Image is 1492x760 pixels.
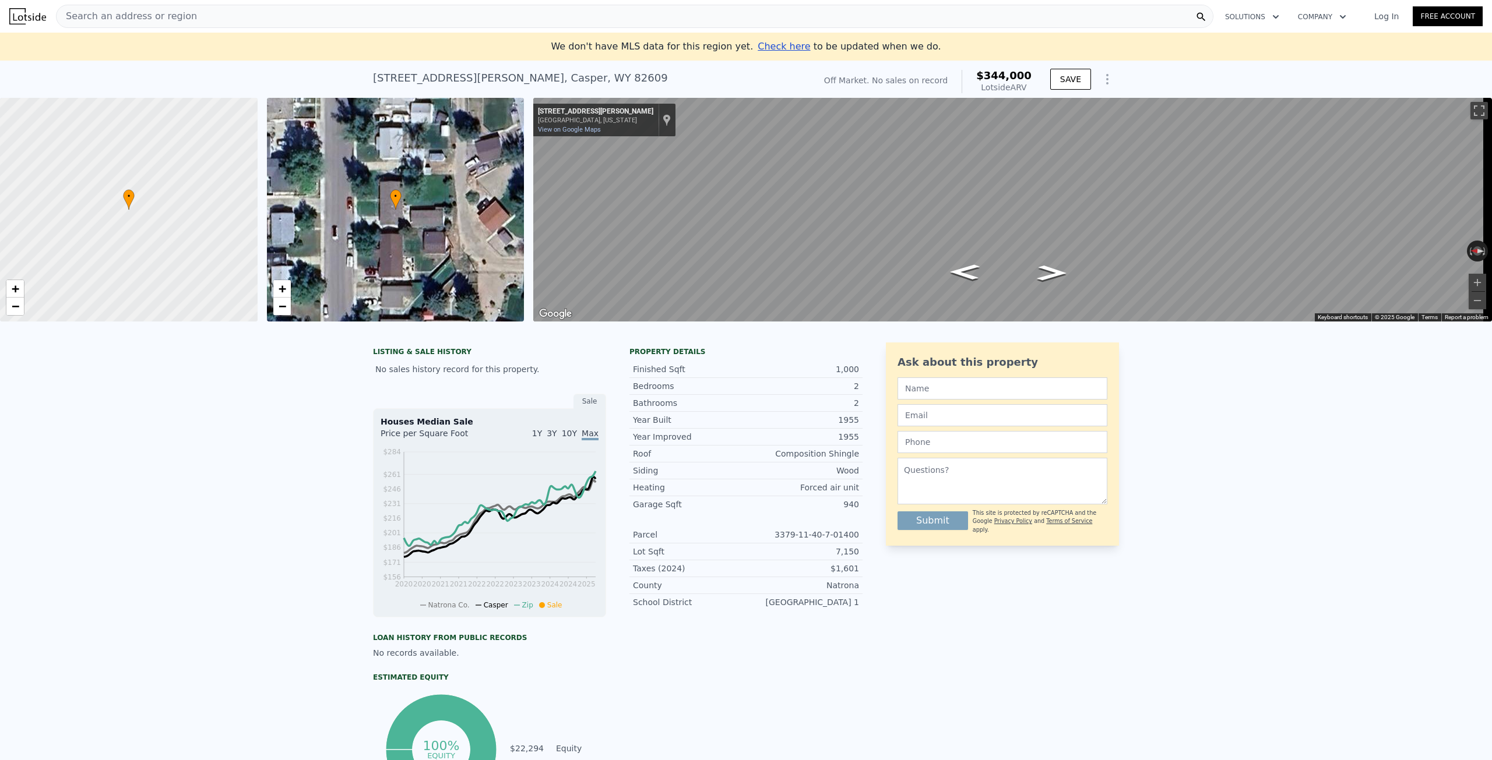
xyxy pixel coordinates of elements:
div: 2 [746,380,859,392]
tspan: 2022 [486,580,504,588]
tspan: $171 [383,558,401,567]
div: [GEOGRAPHIC_DATA] 1 [746,596,859,608]
button: Rotate clockwise [1482,241,1489,261]
div: Property details [629,347,863,356]
div: School District [633,596,746,608]
span: Sale [547,601,562,609]
a: Zoom out [6,298,24,315]
img: Google [536,306,575,321]
div: Off Market. No sales on record [824,75,948,86]
button: Zoom in [1469,274,1486,291]
input: Phone [898,431,1107,453]
div: We don't have MLS data for this region yet. [551,40,941,54]
div: Composition Shingle [746,448,859,459]
div: Garage Sqft [633,499,746,510]
span: Search an address or region [57,9,197,23]
path: Go South, Payne Ave [1025,261,1079,284]
span: $344,000 [976,69,1032,82]
div: 1955 [746,431,859,443]
span: − [278,299,286,313]
div: Year Improved [633,431,746,443]
span: + [12,281,19,296]
div: Parcel [633,529,746,540]
div: County [633,579,746,591]
div: 3379-11-40-7-01400 [746,529,859,540]
div: Street View [533,98,1492,321]
tspan: 2024 [541,580,559,588]
td: $22,294 [509,742,544,755]
span: • [123,191,135,202]
div: Heating [633,482,746,493]
a: Open this area in Google Maps (opens a new window) [536,306,575,321]
input: Name [898,377,1107,400]
td: Equity [554,742,606,755]
button: Keyboard shortcuts [1318,313,1368,321]
div: Bathrooms [633,397,746,409]
a: Log In [1360,10,1413,22]
div: [STREET_ADDRESS][PERSON_NAME] [538,107,653,116]
button: Submit [898,511,968,530]
a: Terms of Service [1046,518,1092,524]
div: Year Built [633,414,746,426]
span: • [390,191,402,202]
div: Bedrooms [633,380,746,392]
button: SAVE [1050,69,1091,90]
span: © 2025 Google [1375,314,1414,320]
div: Lotside ARV [976,82,1032,93]
tspan: $284 [383,448,401,456]
button: Company [1289,6,1356,27]
span: Natrona Co. [428,601,470,609]
button: Reset the view [1467,246,1489,256]
tspan: 2020 [413,580,431,588]
div: No records available. [373,647,606,659]
tspan: 2023 [523,580,541,588]
button: Toggle fullscreen view [1470,102,1488,119]
div: LISTING & SALE HISTORY [373,347,606,359]
div: No sales history record for this property. [373,359,606,380]
tspan: $216 [383,514,401,522]
span: Check here [758,41,810,52]
tspan: 2023 [505,580,523,588]
div: [GEOGRAPHIC_DATA], [US_STATE] [538,116,653,124]
tspan: 2025 [578,580,596,588]
div: Taxes (2024) [633,563,746,574]
tspan: 100% [423,738,460,753]
div: $1,601 [746,563,859,574]
button: Solutions [1216,6,1289,27]
div: Natrona [746,579,859,591]
path: Go North, Payne Ave [937,260,992,283]
button: Zoom out [1469,292,1486,309]
span: Casper [484,601,508,609]
a: Show location on map [663,114,671,126]
span: 3Y [547,429,557,438]
button: Rotate counterclockwise [1467,241,1473,261]
div: Wood [746,465,859,476]
tspan: 2024 [559,580,578,588]
div: Sale [573,394,606,409]
a: Privacy Policy [994,518,1032,524]
div: 940 [746,499,859,510]
a: Free Account [1413,6,1483,26]
tspan: 2022 [468,580,486,588]
div: • [123,189,135,210]
tspan: equity [427,751,455,759]
tspan: $231 [383,500,401,508]
tspan: $261 [383,471,401,479]
input: Email [898,404,1107,426]
div: to be updated when we do. [758,40,941,54]
div: Estimated Equity [373,673,606,682]
a: Zoom in [6,280,24,298]
div: Lot Sqft [633,546,746,557]
span: − [12,299,19,313]
tspan: $186 [383,543,401,552]
div: • [390,189,402,210]
tspan: $246 [383,485,401,493]
div: Siding [633,465,746,476]
div: Loan history from public records [373,633,606,642]
div: 7,150 [746,546,859,557]
tspan: $156 [383,573,401,581]
tspan: 2020 [395,580,413,588]
tspan: $201 [383,529,401,537]
div: Finished Sqft [633,363,746,375]
div: [STREET_ADDRESS][PERSON_NAME] , Casper , WY 82609 [373,70,668,86]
